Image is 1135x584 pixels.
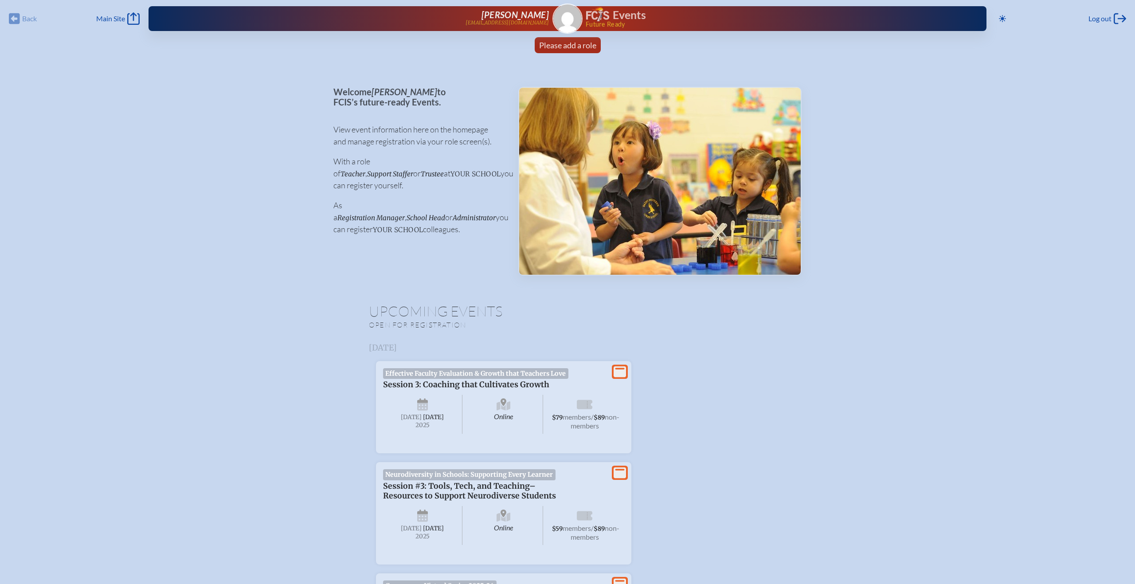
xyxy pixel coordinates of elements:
[407,214,445,222] span: School Head
[586,21,958,27] span: Future Ready
[571,413,620,430] span: non-members
[552,414,563,421] span: $79
[177,10,549,27] a: [PERSON_NAME][EMAIL_ADDRESS][DOMAIN_NAME]
[539,40,596,50] span: Please add a role
[423,413,444,421] span: [DATE]
[591,413,594,421] span: /
[563,413,591,421] span: members
[401,413,422,421] span: [DATE]
[453,214,496,222] span: Administrator
[594,414,605,421] span: $89
[1088,14,1112,23] span: Log out
[401,525,422,532] span: [DATE]
[383,469,556,480] span: Neurodiversity in Schools: Supporting Every Learner
[421,170,444,178] span: Trustee
[372,86,437,97] span: [PERSON_NAME]
[552,525,563,533] span: $59
[586,7,958,27] div: FCIS Events — Future ready
[594,525,605,533] span: $89
[96,12,140,25] a: Main Site
[519,88,801,275] img: Events
[340,170,365,178] span: Teacher
[390,422,455,428] span: 2025
[369,304,766,318] h1: Upcoming Events
[96,14,125,23] span: Main Site
[423,525,444,532] span: [DATE]
[450,170,501,178] span: your school
[571,524,620,541] span: non-members
[466,20,549,26] p: [EMAIL_ADDRESS][DOMAIN_NAME]
[563,524,591,532] span: members
[536,37,600,53] a: Please add a role
[337,214,405,222] span: Registration Manager
[373,226,423,234] span: your school
[333,156,504,191] p: With a role of , or at you can register yourself.
[464,506,544,545] span: Online
[383,481,556,501] span: Session #3: Tools, Tech, and Teaching–Resources to Support Neurodiverse Students
[367,170,413,178] span: Support Staffer
[369,320,603,329] p: Open for registration
[464,395,544,434] span: Online
[552,4,583,34] a: Gravatar
[390,533,455,540] span: 2025
[553,4,582,33] img: Gravatar
[333,124,504,148] p: View event information here on the homepage and manage registration via your role screen(s).
[481,9,549,20] span: [PERSON_NAME]
[333,87,504,107] p: Welcome to FCIS’s future-ready Events.
[369,343,766,352] h3: [DATE]
[591,524,594,532] span: /
[383,368,568,379] span: Effective Faculty Evaluation & Growth that Teachers Love
[333,199,504,235] p: As a , or you can register colleagues.
[383,380,549,389] span: Session 3: Coaching that Cultivates Growth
